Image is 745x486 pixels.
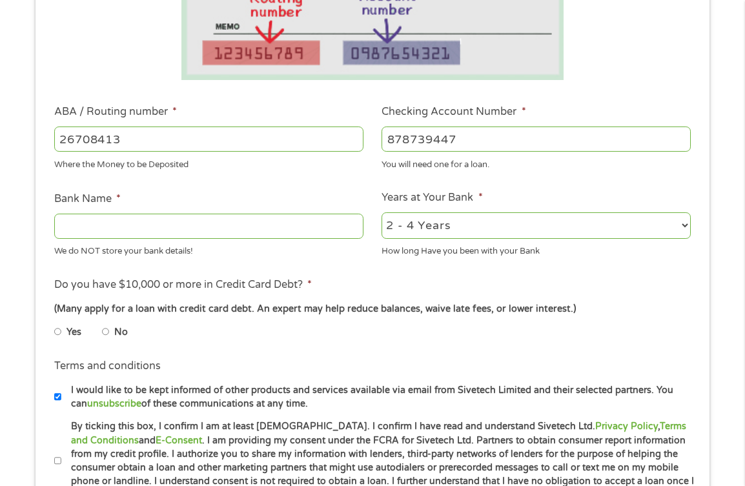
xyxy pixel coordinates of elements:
label: ABA / Routing number [54,105,177,119]
label: I would like to be kept informed of other products and services available via email from Sivetech... [61,383,695,411]
div: We do NOT store your bank details! [54,241,363,258]
label: Bank Name [54,192,121,206]
label: Do you have $10,000 or more in Credit Card Debt? [54,278,312,292]
div: Where the Money to be Deposited [54,154,363,171]
label: Terms and conditions [54,359,161,373]
label: No [114,325,128,339]
a: unsubscribe [87,398,141,409]
a: Privacy Policy [595,421,658,432]
label: Years at Your Bank [382,191,482,205]
input: 345634636 [382,127,691,151]
input: 263177916 [54,127,363,151]
div: How long Have you been with your Bank [382,241,691,258]
label: Yes [66,325,81,339]
a: E-Consent [156,435,202,446]
div: (Many apply for a loan with credit card debt. An expert may help reduce balances, waive late fees... [54,302,691,316]
a: Terms and Conditions [71,421,686,445]
label: Checking Account Number [382,105,526,119]
div: You will need one for a loan. [382,154,691,171]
